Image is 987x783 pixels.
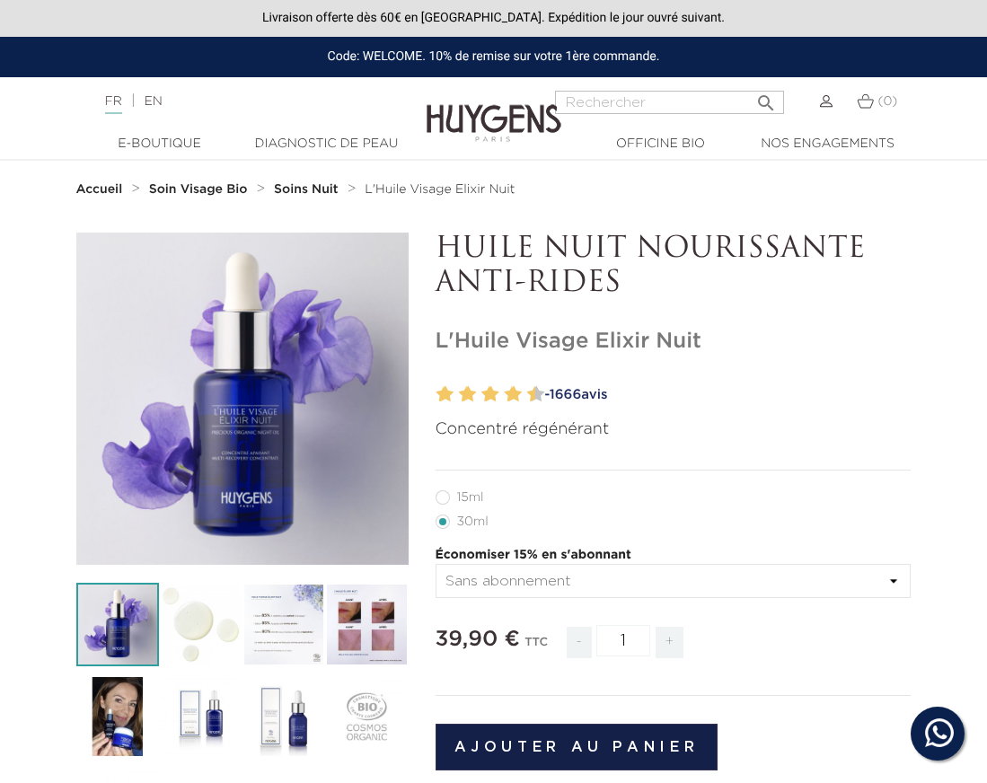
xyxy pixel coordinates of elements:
button: Ajouter au panier [436,724,718,770]
a: Accueil [76,182,127,197]
strong: Soin Visage Bio [149,183,248,196]
label: 1 [433,382,439,408]
label: 3 [455,382,462,408]
img: Huygens [427,75,561,145]
i:  [755,87,777,109]
label: 6 [486,382,499,408]
span: - [567,627,592,658]
h1: L'Huile Visage Elixir Nuit [436,329,912,355]
a: L'Huile Visage Elixir Nuit [365,182,515,197]
a: Soin Visage Bio [149,182,252,197]
label: 30ml [436,515,510,529]
label: 9 [524,382,530,408]
label: 5 [478,382,484,408]
label: 4 [463,382,476,408]
span: + [656,627,684,658]
a: Diagnostic de peau [243,135,410,154]
a: Nos engagements [745,135,912,154]
p: Concentré régénérant [436,418,912,442]
p: Économiser 15% en s'abonnant [436,546,912,565]
strong: Soins Nuit [274,183,339,196]
label: 2 [440,382,454,408]
span: 39,90 € [436,629,520,650]
a: EN [144,95,162,108]
a: -1666avis [539,382,912,409]
button:  [750,85,782,110]
div: TTC [524,623,548,672]
input: Rechercher [555,91,784,114]
span: 1666 [550,388,581,401]
a: Officine Bio [577,135,745,154]
span: L'Huile Visage Elixir Nuit [365,183,515,196]
a: Soins Nuit [274,182,342,197]
strong: Accueil [76,183,123,196]
p: HUILE NUIT NOURISSANTE ANTI-RIDES [436,233,912,302]
label: 15ml [436,490,506,505]
a: FR [105,95,122,114]
label: 10 [531,382,544,408]
div: | [96,91,398,112]
img: L'Huile Visage Elixir Nuit [76,583,160,666]
label: 8 [508,382,522,408]
span: (0) [877,95,897,108]
a: E-Boutique [76,135,243,154]
input: Quantité [596,625,650,656]
label: 7 [500,382,507,408]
